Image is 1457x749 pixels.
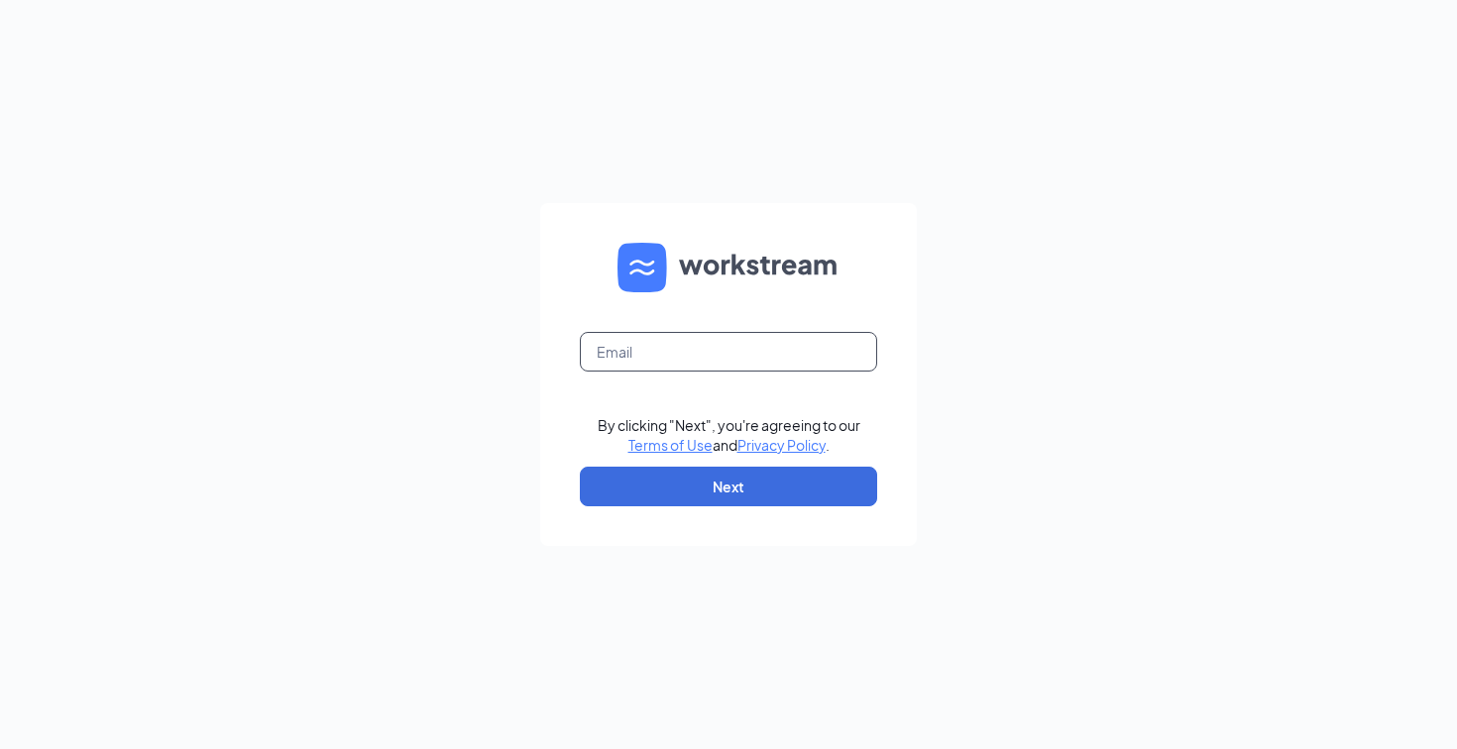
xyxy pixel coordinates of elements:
a: Terms of Use [628,436,713,454]
input: Email [580,332,877,372]
button: Next [580,467,877,506]
img: WS logo and Workstream text [617,243,840,292]
a: Privacy Policy [737,436,826,454]
div: By clicking "Next", you're agreeing to our and . [598,415,860,455]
